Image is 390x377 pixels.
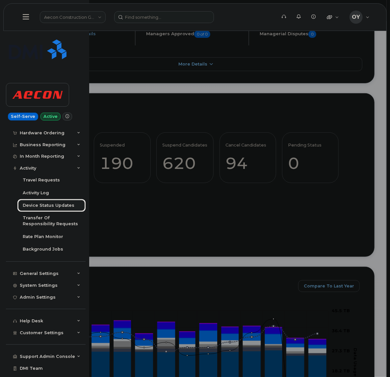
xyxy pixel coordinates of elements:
[20,166,36,171] div: Activity
[23,234,63,240] div: Rate Plan Monitor
[17,199,86,212] a: Device Status Updates
[40,11,106,23] a: Aecon Construction Group Inc
[12,85,63,104] img: Aecon Construction Group Inc
[40,113,61,121] a: Active
[6,363,86,374] a: DMI Team
[20,154,64,159] div: In Month Reporting
[20,318,43,324] div: Help Desk
[20,354,75,359] div: Support Admin Console
[17,187,86,199] a: Activity Log
[17,230,86,243] a: Rate Plan Monitor
[17,243,86,256] a: Background Jobs
[23,177,60,183] div: Travel Requests
[20,283,58,288] div: System Settings
[20,366,43,371] div: DMI Team
[17,212,86,230] a: Transfer Of Responsibility Requests
[322,11,344,24] div: Quicklinks
[20,142,65,148] div: Business Reporting
[20,330,64,335] span: Customer Settings
[23,215,80,227] div: Transfer Of Responsibility Requests
[20,130,65,136] div: Hardware Ordering
[352,13,360,21] span: OY
[20,271,59,276] div: General Settings
[20,295,56,300] div: Admin Settings
[23,202,74,208] div: Device Status Updates
[23,190,49,196] div: Activity Log
[6,83,69,107] a: Aecon Construction Group Inc
[9,40,66,59] img: Simplex My-Serve
[114,11,214,23] input: Find something...
[23,246,63,252] div: Background Jobs
[8,113,38,121] a: Self-Serve
[345,11,374,24] div: Oleg Yaschuk
[17,174,86,186] a: Travel Requests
